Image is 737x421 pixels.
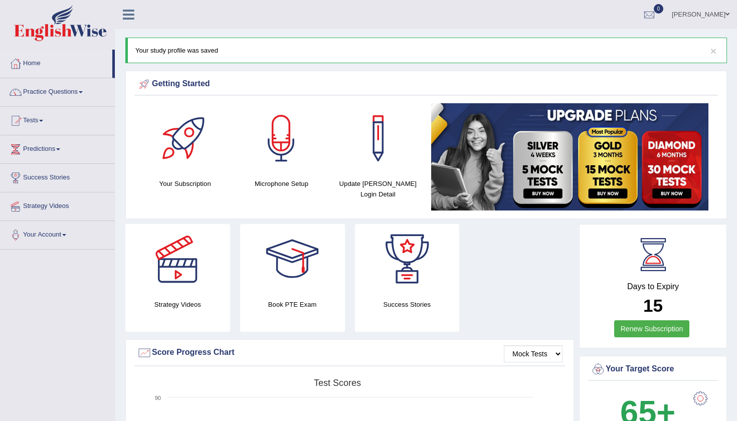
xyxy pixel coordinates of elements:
tspan: Test scores [314,378,361,388]
h4: Update [PERSON_NAME] Login Detail [335,178,421,199]
a: Practice Questions [1,78,115,103]
a: Renew Subscription [614,320,690,337]
a: Tests [1,107,115,132]
button: × [710,46,716,56]
div: Score Progress Chart [137,345,563,360]
a: Strategy Videos [1,192,115,218]
div: Your study profile was saved [125,38,727,63]
span: 0 [654,4,664,14]
a: Predictions [1,135,115,160]
img: small5.jpg [431,103,708,210]
a: Success Stories [1,164,115,189]
text: 90 [155,395,161,401]
a: Your Account [1,221,115,246]
div: Getting Started [137,77,715,92]
h4: Book PTE Exam [240,299,345,310]
h4: Success Stories [355,299,460,310]
a: Home [1,50,112,75]
h4: Days to Expiry [591,282,715,291]
h4: Your Subscription [142,178,228,189]
h4: Strategy Videos [125,299,230,310]
h4: Microphone Setup [238,178,324,189]
b: 15 [643,296,663,315]
div: Your Target Score [591,362,715,377]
